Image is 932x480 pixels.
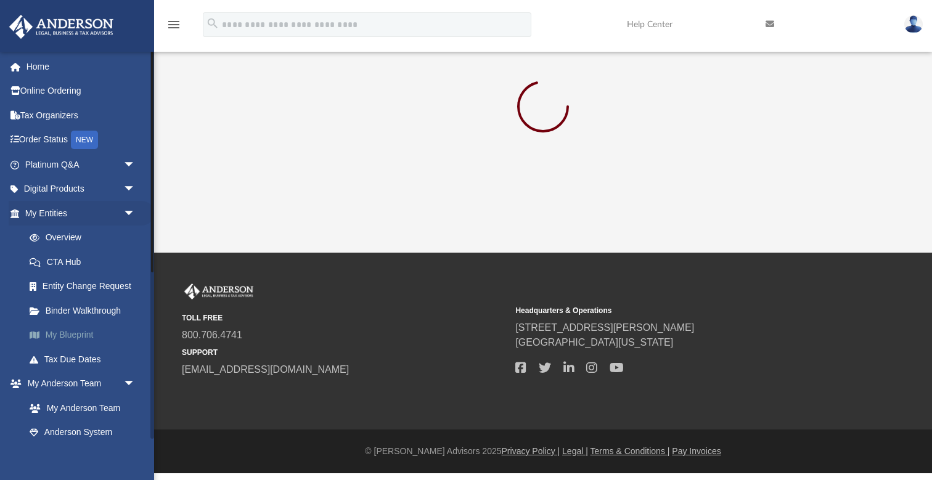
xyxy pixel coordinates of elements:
img: Anderson Advisors Platinum Portal [6,15,117,39]
a: [GEOGRAPHIC_DATA][US_STATE] [515,337,673,348]
a: Legal | [562,446,588,456]
a: Platinum Q&Aarrow_drop_down [9,152,154,177]
span: arrow_drop_down [123,177,148,202]
a: My Anderson Team [17,396,142,420]
a: Online Ordering [9,79,154,104]
i: search [206,17,219,30]
a: Terms & Conditions | [591,446,670,456]
a: Binder Walkthrough [17,298,154,323]
a: 800.706.4741 [182,330,242,340]
small: Headquarters & Operations [515,305,840,316]
a: My Entitiesarrow_drop_down [9,201,154,226]
a: Order StatusNEW [9,128,154,153]
a: Privacy Policy | [502,446,560,456]
img: User Pic [904,15,923,33]
small: SUPPORT [182,347,507,358]
div: © [PERSON_NAME] Advisors 2025 [154,445,932,458]
img: Anderson Advisors Platinum Portal [182,283,256,299]
a: Tax Organizers [9,103,154,128]
div: NEW [71,131,98,149]
a: Pay Invoices [672,446,721,456]
a: Tax Due Dates [17,347,154,372]
a: Overview [17,226,154,250]
small: TOLL FREE [182,312,507,323]
span: arrow_drop_down [123,152,148,177]
i: menu [166,17,181,32]
a: Digital Productsarrow_drop_down [9,177,154,201]
a: CTA Hub [17,250,154,274]
a: Home [9,54,154,79]
span: arrow_drop_down [123,372,148,397]
a: My Anderson Teamarrow_drop_down [9,372,148,396]
a: My Blueprint [17,323,154,348]
a: [EMAIL_ADDRESS][DOMAIN_NAME] [182,364,349,375]
a: Anderson System [17,420,148,445]
a: Entity Change Request [17,274,154,299]
a: [STREET_ADDRESS][PERSON_NAME] [515,322,694,333]
a: menu [166,23,181,32]
span: arrow_drop_down [123,201,148,226]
